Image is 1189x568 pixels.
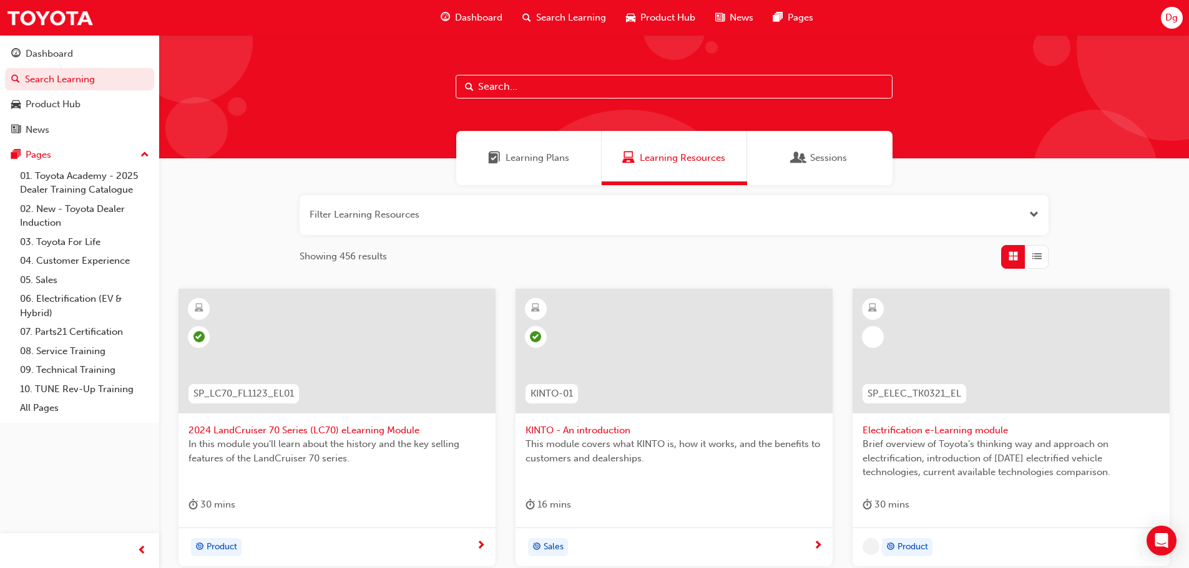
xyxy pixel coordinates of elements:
[26,97,81,112] div: Product Hub
[531,301,540,317] span: learningResourceType_ELEARNING-icon
[705,5,763,31] a: news-iconNews
[602,131,747,185] a: Learning ResourcesLearning Resources
[5,40,154,143] button: DashboardSearch LearningProduct HubNews
[455,11,502,25] span: Dashboard
[11,49,21,60] span: guage-icon
[863,538,879,555] span: undefined-icon
[11,74,20,85] span: search-icon
[1009,249,1018,264] span: Grid
[26,47,73,61] div: Dashboard
[747,131,893,185] a: SessionsSessions
[640,151,725,165] span: Learning Resources
[456,131,602,185] a: Learning PlansLearning Plans
[15,200,154,233] a: 02. New - Toyota Dealer Induction
[763,5,823,31] a: pages-iconPages
[140,147,149,163] span: up-icon
[813,541,823,552] span: next-icon
[853,289,1170,567] a: SP_ELEC_TK0321_ELElectrification e-Learning moduleBrief overview of Toyota’s thinking way and app...
[188,437,486,465] span: In this module you'll learn about the history and the key selling features of the LandCruiser 70 ...
[1165,11,1178,25] span: Dg
[15,342,154,361] a: 08. Service Training
[5,42,154,65] a: Dashboard
[793,151,805,165] span: Sessions
[863,497,872,513] span: duration-icon
[15,398,154,418] a: All Pages
[15,251,154,271] a: 04. Customer Experience
[526,497,571,513] div: 16 mins
[476,541,486,552] span: next-icon
[1029,208,1039,222] button: Open the filter
[544,540,564,554] span: Sales
[6,4,94,32] img: Trak
[1147,526,1177,556] div: Open Intercom Messenger
[15,233,154,252] a: 03. Toyota For Life
[531,387,573,401] span: KINTO-01
[11,150,21,161] span: pages-icon
[506,151,569,165] span: Learning Plans
[526,423,823,438] span: KINTO - An introduction
[1161,7,1183,29] button: Dg
[5,93,154,116] a: Product Hub
[488,151,501,165] span: Learning Plans
[456,75,893,99] input: Search...
[530,331,541,342] span: learningRecordVerb_PASS-icon
[300,249,387,264] span: Showing 456 results
[810,151,847,165] span: Sessions
[193,387,294,401] span: SP_LC70_FL1123_EL01
[516,289,833,567] a: KINTO-01KINTO - An introductionThis module covers what KINTO is, how it works, and the benefits t...
[512,5,616,31] a: search-iconSearch Learning
[626,10,635,26] span: car-icon
[15,322,154,342] a: 07. Parts21 Certification
[193,331,205,342] span: learningRecordVerb_PASS-icon
[5,143,154,166] button: Pages
[441,10,450,26] span: guage-icon
[868,301,877,317] span: learningResourceType_ELEARNING-icon
[188,497,235,513] div: 30 mins
[11,99,21,110] span: car-icon
[11,125,21,136] span: news-icon
[188,423,486,438] span: 2024 LandCruiser 70 Series (LC70) eLearning Module
[715,10,725,26] span: news-icon
[863,497,909,513] div: 30 mins
[431,5,512,31] a: guage-iconDashboard
[179,289,496,567] a: SP_LC70_FL1123_EL012024 LandCruiser 70 Series (LC70) eLearning ModuleIn this module you'll learn ...
[15,380,154,399] a: 10. TUNE Rev-Up Training
[26,148,51,162] div: Pages
[195,301,203,317] span: learningResourceType_ELEARNING-icon
[195,539,204,556] span: target-icon
[526,437,823,465] span: This module covers what KINTO is, how it works, and the benefits to customers and dealerships.
[137,543,147,559] span: prev-icon
[26,123,49,137] div: News
[207,540,237,554] span: Product
[526,497,535,513] span: duration-icon
[863,423,1160,438] span: Electrification e-Learning module
[15,360,154,380] a: 09. Technical Training
[15,166,154,200] a: 01. Toyota Academy - 2025 Dealer Training Catalogue
[898,540,928,554] span: Product
[536,11,606,25] span: Search Learning
[465,80,474,94] span: Search
[868,387,961,401] span: SP_ELEC_TK0321_EL
[773,10,783,26] span: pages-icon
[863,437,1160,479] span: Brief overview of Toyota’s thinking way and approach on electrification, introduction of [DATE] e...
[1032,249,1042,264] span: List
[188,497,198,513] span: duration-icon
[5,118,154,142] a: News
[622,151,635,165] span: Learning Resources
[5,68,154,91] a: Search Learning
[15,289,154,322] a: 06. Electrification (EV & Hybrid)
[532,539,541,556] span: target-icon
[522,10,531,26] span: search-icon
[788,11,813,25] span: Pages
[886,539,895,556] span: target-icon
[15,271,154,290] a: 05. Sales
[640,11,695,25] span: Product Hub
[730,11,753,25] span: News
[616,5,705,31] a: car-iconProduct Hub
